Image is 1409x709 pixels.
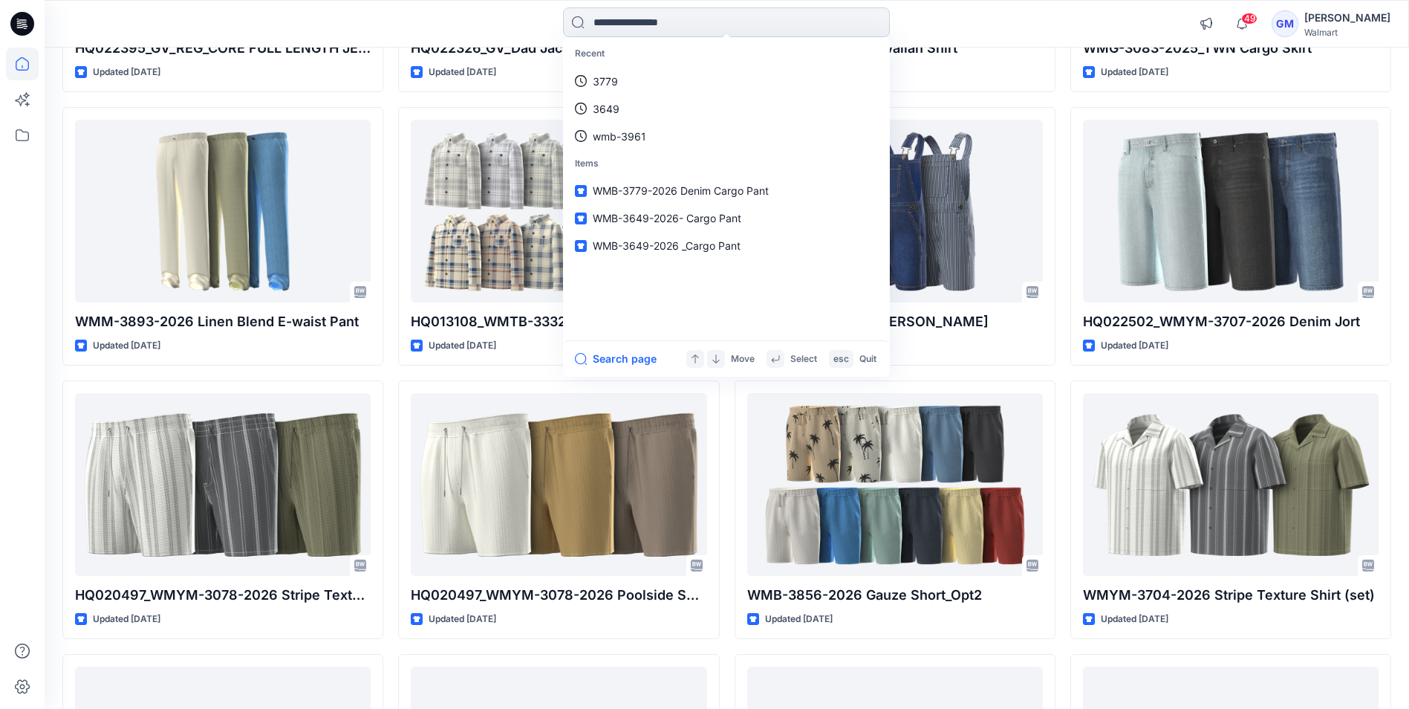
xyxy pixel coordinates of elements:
p: WMB-3222-2026 Hawaiian Shirt [747,38,1043,59]
p: esc [833,352,849,367]
a: 3779 [566,68,887,95]
p: Quit [859,352,876,367]
a: WMTB-3824-2026 Shortall [747,120,1043,302]
p: Updated [DATE] [1101,338,1168,354]
p: Updated [DATE] [1101,612,1168,627]
a: WMM-3893-2026 Linen Blend E-waist Pant [75,120,371,302]
div: [PERSON_NAME] [1304,9,1390,27]
p: WMTB-3824-2026 [PERSON_NAME] [747,311,1043,332]
p: HQ022502_WMYM-3707-2026 Denim Jort [1083,311,1379,332]
span: WMB-3649-2026- Cargo Pant [593,212,741,224]
a: wmb-3961 [566,123,887,150]
p: Updated [DATE] [429,612,496,627]
p: HQ020497_WMYM-3078-2026 Poolside Short (set) Inseam 6" [411,585,706,606]
p: Updated [DATE] [765,612,833,627]
a: 3649 [566,95,887,123]
p: Updated [DATE] [429,65,496,80]
a: WMB-3856-2026 Gauze Short_Opt2 [747,393,1043,575]
p: WMG-3083-2025_TWN Cargo Skirt [1083,38,1379,59]
a: WMYM-3704-2026 Stripe Texture Shirt (set) [1083,393,1379,575]
p: Select [790,352,817,367]
p: Updated [DATE] [1101,65,1168,80]
span: WMB-3779-2026 Denim Cargo Pant [593,184,769,197]
p: Move [731,352,755,367]
p: WMYM-3704-2026 Stripe Texture Shirt (set) [1083,585,1379,606]
span: WMB-3649-2026 _Cargo Pant [593,239,741,252]
p: Updated [DATE] [429,338,496,354]
p: 3779 [593,74,618,89]
a: HQ022502_WMYM-3707-2026 Denim Jort [1083,120,1379,302]
p: Updated [DATE] [93,338,160,354]
p: WMB-3856-2026 Gauze Short_Opt2 [747,585,1043,606]
p: HQ022326_GV_Dad Jacket [411,38,706,59]
div: GM [1272,10,1298,37]
p: HQ020497_WMYM-3078-2026 Stripe Texture Short (set) Inseam 6” [75,585,371,606]
div: Walmart [1304,27,1390,38]
p: Updated [DATE] [93,612,160,627]
p: 3649 [593,101,619,117]
p: WMM-3893-2026 Linen Blend E-waist Pant [75,311,371,332]
p: Items [566,150,887,178]
p: Recent [566,40,887,68]
p: wmb-3961 [593,129,646,144]
a: HQ020497_WMYM-3078-2026 Stripe Texture Short (set) Inseam 6” [75,393,371,575]
a: WMB-3779-2026 Denim Cargo Pant [566,177,887,204]
p: Updated [DATE] [93,65,160,80]
a: HQ020497_WMYM-3078-2026 Poolside Short (set) Inseam 6" [411,393,706,575]
a: WMB-3649-2026- Cargo Pant [566,204,887,232]
span: 49 [1241,13,1257,25]
p: HQ013108_WMTB-3332-2026_Flannel Shirt [411,311,706,332]
a: HQ013108_WMTB-3332-2026_Flannel Shirt [411,120,706,302]
button: Search page [575,350,657,368]
a: WMB-3649-2026 _Cargo Pant [566,232,887,259]
p: HQ022395_GV_REG_CORE FULL LENGTH JEGGING [75,38,371,59]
